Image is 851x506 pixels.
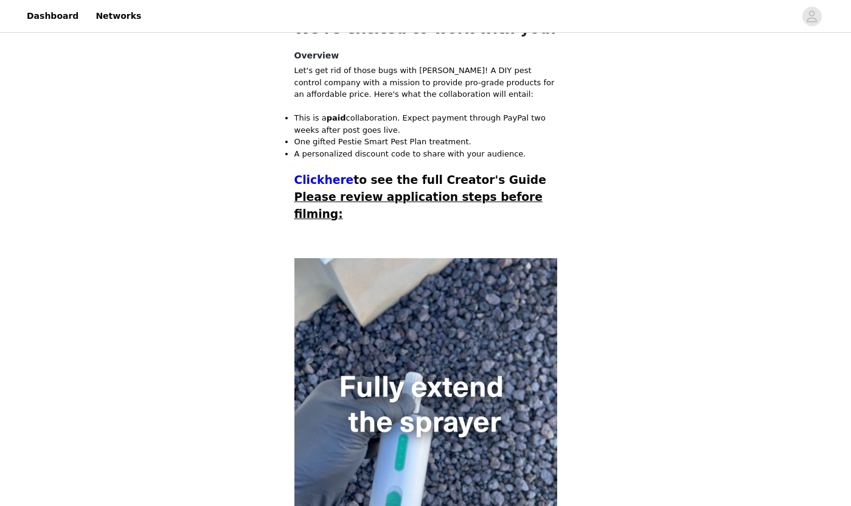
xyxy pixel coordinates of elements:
[19,2,86,30] a: Dashboard
[294,65,557,100] p: Let's get rid of those bugs with [PERSON_NAME]! A DIY pest control company with a mission to prov...
[806,7,818,26] div: avatar
[294,174,325,186] span: Click
[294,191,543,220] span: Please review application steps before filming:
[327,113,346,122] strong: paid
[294,136,557,148] li: One gifted Pestie Smart Pest Plan treatment.
[294,49,557,62] h4: Overview
[294,112,557,136] li: This is a collaboration. Expect payment through PayPal two weeks after post goes live.
[324,174,353,186] a: here
[88,2,148,30] a: Networks
[324,174,546,186] span: to see the full Creator's Guide
[294,148,557,160] li: A personalized discount code to share with your audience.
[294,177,325,186] a: Click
